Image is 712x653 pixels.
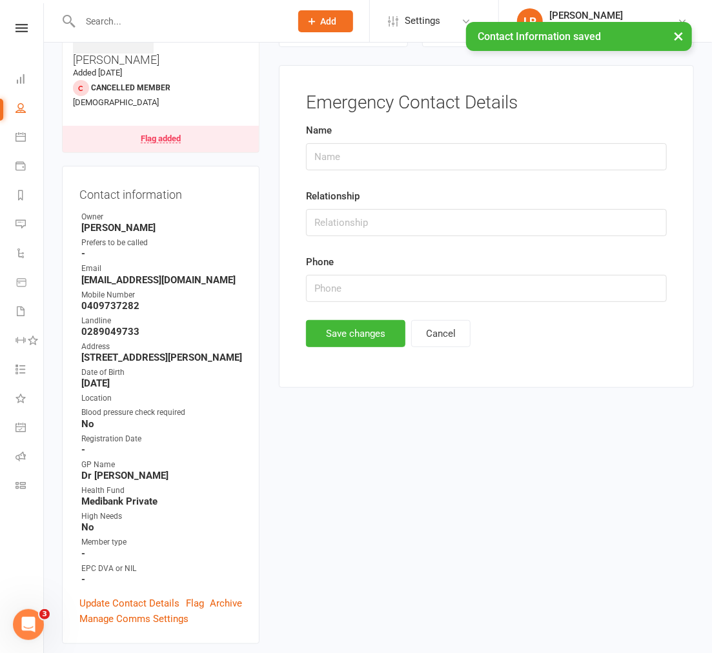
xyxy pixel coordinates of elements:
[306,93,667,113] h3: Emergency Contact Details
[81,496,242,507] strong: Medibank Private
[321,16,337,26] span: Add
[306,320,405,347] button: Save changes
[549,21,677,33] div: Staying Active [PERSON_NAME]
[81,510,242,523] div: High Needs
[298,10,353,32] button: Add
[81,418,242,430] strong: No
[15,472,45,501] a: Class kiosk mode
[81,470,242,481] strong: Dr [PERSON_NAME]
[81,377,242,389] strong: [DATE]
[81,444,242,456] strong: -
[15,66,45,95] a: Dashboard
[15,443,45,472] a: Roll call kiosk mode
[91,83,170,92] span: Cancelled member
[81,367,242,379] div: Date of Birth
[306,254,334,270] label: Phone
[15,385,45,414] a: What's New
[306,188,360,204] label: Relationship
[15,182,45,211] a: Reports
[81,352,242,363] strong: [STREET_ADDRESS][PERSON_NAME]
[76,12,281,30] input: Search...
[306,209,667,236] input: Relationship
[306,275,667,302] input: Phone
[306,123,332,138] label: Name
[79,183,242,201] h3: Contact information
[81,563,242,575] div: EPC DVA or NIL
[411,320,471,347] button: Cancel
[81,222,242,234] strong: [PERSON_NAME]
[81,211,242,223] div: Owner
[15,95,45,124] a: People
[73,68,122,77] time: Added [DATE]
[15,153,45,182] a: Payments
[81,263,242,275] div: Email
[81,237,242,249] div: Prefers to be called
[15,269,45,298] a: Product Sales
[81,485,242,497] div: Health Fund
[81,326,242,337] strong: 0289049733
[81,392,242,405] div: Location
[306,143,667,170] input: Name
[81,300,242,312] strong: 0409737282
[81,341,242,353] div: Address
[81,433,242,445] div: Registration Date
[81,521,242,533] strong: No
[549,10,677,21] div: [PERSON_NAME]
[39,609,50,619] span: 3
[13,609,44,640] iframe: Intercom live chat
[79,611,188,627] a: Manage Comms Settings
[15,124,45,153] a: Calendar
[517,8,543,34] div: LP
[186,596,204,611] a: Flag
[466,22,692,51] div: Contact Information saved
[81,536,242,548] div: Member type
[81,574,242,585] strong: -
[81,289,242,301] div: Mobile Number
[81,274,242,286] strong: [EMAIL_ADDRESS][DOMAIN_NAME]
[81,548,242,559] strong: -
[79,596,179,611] a: Update Contact Details
[81,459,242,471] div: GP Name
[667,22,690,50] button: ×
[15,414,45,443] a: General attendance kiosk mode
[81,407,242,419] div: Blood pressure check required
[141,134,181,143] div: Flag added
[81,315,242,327] div: Landline
[73,97,159,107] span: [DEMOGRAPHIC_DATA]
[210,596,242,611] a: Archive
[81,248,242,259] strong: -
[405,6,440,35] span: Settings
